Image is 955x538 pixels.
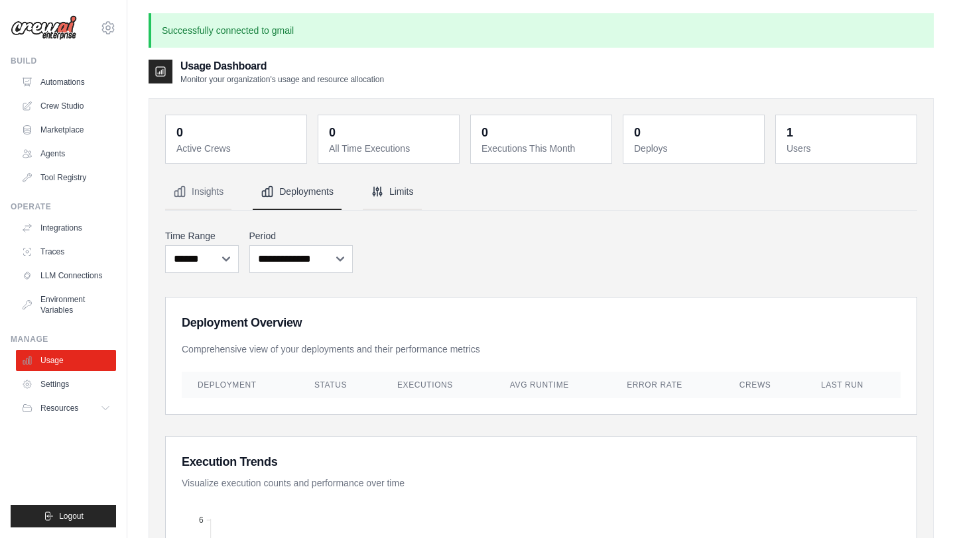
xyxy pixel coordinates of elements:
[16,350,116,371] a: Usage
[634,142,756,155] dt: Deploys
[16,289,116,321] a: Environment Variables
[381,372,494,398] th: Executions
[787,142,909,155] dt: Users
[16,398,116,419] button: Resources
[16,72,116,93] a: Automations
[180,58,384,74] h2: Usage Dashboard
[787,123,793,142] div: 1
[11,334,116,345] div: Manage
[182,343,901,356] p: Comprehensive view of your deployments and their performance metrics
[149,13,934,48] p: Successfully connected to gmail
[180,74,384,85] p: Monitor your organization's usage and resource allocation
[16,265,116,286] a: LLM Connections
[611,372,724,398] th: Error Rate
[182,313,901,332] h3: Deployment Overview
[329,142,451,155] dt: All Time Executions
[182,372,298,398] th: Deployment
[165,174,231,210] button: Insights
[249,229,353,242] label: Period
[16,119,116,140] a: Marketplace
[329,123,336,142] div: 0
[16,241,116,262] a: Traces
[16,217,116,239] a: Integrations
[494,372,611,398] th: Avg Runtime
[11,505,116,527] button: Logout
[176,142,298,155] dt: Active Crews
[16,167,116,188] a: Tool Registry
[363,174,422,210] button: Limits
[724,372,805,398] th: Crews
[481,142,604,155] dt: Executions This Month
[481,123,488,142] div: 0
[182,476,901,490] p: Visualize execution counts and performance over time
[165,174,917,210] nav: Tabs
[199,515,204,525] tspan: 6
[253,174,342,210] button: Deployments
[40,403,78,413] span: Resources
[298,372,381,398] th: Status
[165,229,239,242] label: Time Range
[11,15,77,40] img: Logo
[11,56,116,66] div: Build
[634,123,641,142] div: 0
[16,374,116,395] a: Settings
[805,372,901,398] th: Last Run
[59,511,84,521] span: Logout
[11,201,116,212] div: Operate
[176,123,183,142] div: 0
[16,143,116,164] a: Agents
[16,95,116,117] a: Crew Studio
[182,453,901,471] h3: Execution Trends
